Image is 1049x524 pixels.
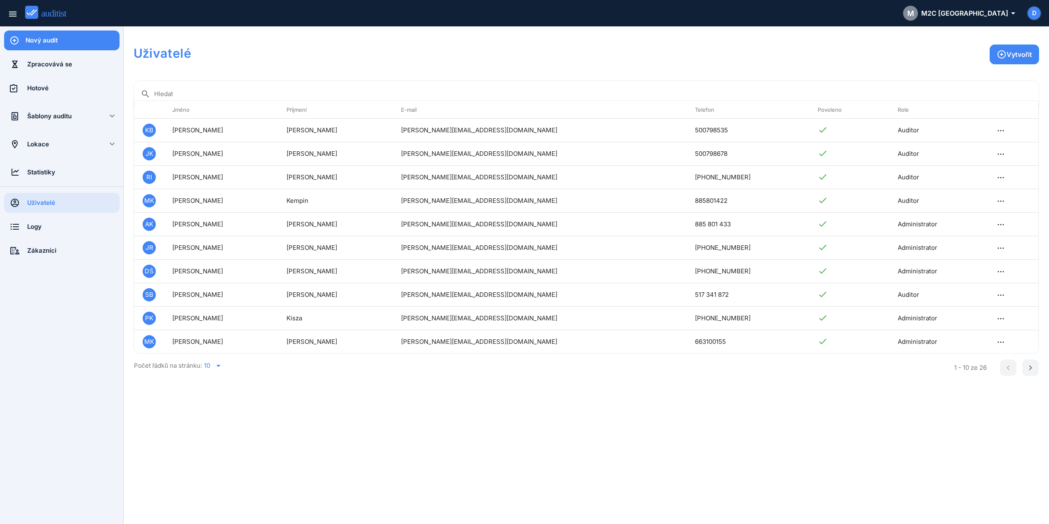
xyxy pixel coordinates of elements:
i: check [818,148,828,158]
td: [PERSON_NAME] [164,189,278,213]
h1: Uživatelé [134,45,191,62]
div: Uživatelé [27,198,120,207]
td: [PERSON_NAME][EMAIL_ADDRESS][DOMAIN_NAME] [393,260,687,283]
td: [PHONE_NUMBER] [687,307,810,330]
td: Auditor [889,189,985,213]
div: Statistiky [27,168,120,177]
th: Telefon: Not sorted. Activate to sort ascending. [687,101,810,119]
th: Příjmení: Not sorted. Activate to sort ascending. [278,101,392,119]
i: check [818,219,828,229]
button: MM2C [GEOGRAPHIC_DATA] [896,3,1021,23]
a: Logy [4,217,120,237]
i: arrow_drop_down [214,361,223,371]
td: Administrator [889,236,985,260]
div: Vytvořit [997,49,1032,59]
td: [PERSON_NAME] [164,213,278,236]
th: Role: Not sorted. Activate to sort ascending. [889,101,985,119]
td: [PERSON_NAME] [164,119,278,142]
i: check [818,195,828,205]
td: Auditor [889,142,985,166]
a: Lokace [4,134,96,154]
i: check [818,289,828,299]
th: : Not sorted. [985,101,1038,119]
div: Zákazníci [27,246,120,255]
span: SB [145,290,153,299]
td: [PERSON_NAME] [164,283,278,307]
a: Uživatelé [4,193,120,213]
i: check [818,172,828,182]
td: [PHONE_NUMBER] [687,166,810,189]
span: MK [144,337,154,346]
div: 10 [204,362,210,369]
span: PK [145,314,153,323]
div: Nový audit [26,36,120,45]
td: Auditor [889,283,985,307]
td: [PERSON_NAME][EMAIL_ADDRESS][DOMAIN_NAME] [393,330,687,354]
div: Zpracovává se [27,60,120,69]
a: Zákazníci [4,241,120,261]
td: [PERSON_NAME] [164,236,278,260]
i: chevron_right [1026,363,1035,373]
td: Administrator [889,330,985,354]
td: [PERSON_NAME][EMAIL_ADDRESS][DOMAIN_NAME] [393,189,687,213]
img: auditist_logo_new.svg [25,6,74,19]
div: Logy [27,222,120,231]
td: [PERSON_NAME][EMAIL_ADDRESS][DOMAIN_NAME] [393,307,687,330]
td: [PERSON_NAME] [278,260,392,283]
i: keyboard_arrow_down [107,111,117,121]
td: Kisza [278,307,392,330]
button: Vytvořit [990,45,1039,64]
td: Administrator [889,307,985,330]
th: Jméno: Not sorted. Activate to sort ascending. [164,101,278,119]
div: Šablony auditu [27,112,96,121]
div: 1 - 10 ze 26 [954,363,987,373]
div: Hotové [27,84,120,93]
i: check [818,125,828,135]
td: [PERSON_NAME][EMAIL_ADDRESS][DOMAIN_NAME] [393,119,687,142]
td: [PERSON_NAME] [164,330,278,354]
td: [PERSON_NAME] [278,283,392,307]
td: [PERSON_NAME] [278,213,392,236]
input: Hledat [154,87,1032,101]
td: [PERSON_NAME] [278,119,392,142]
td: [PERSON_NAME][EMAIL_ADDRESS][DOMAIN_NAME] [393,142,687,166]
div: Lokace [27,140,96,149]
td: [PERSON_NAME] [278,330,392,354]
td: Administrator [889,213,985,236]
span: M [907,8,914,19]
div: Počet řádků na stránku: [134,354,932,378]
td: [PERSON_NAME] [278,166,392,189]
td: 885 801 433 [687,213,810,236]
th: Povoleno: Not sorted. Activate to sort ascending. [810,101,889,119]
td: [PERSON_NAME] [278,142,392,166]
td: [PERSON_NAME] [164,142,278,166]
span: KB [145,126,153,135]
td: 500798678 [687,142,810,166]
i: check [818,313,828,323]
span: D [1032,9,1037,18]
span: JR [145,243,153,252]
i: check [818,336,828,346]
td: 663100155 [687,330,810,354]
th: E-mail: Not sorted. Activate to sort ascending. [393,101,687,119]
span: MK [144,196,154,205]
i: search [141,89,150,99]
th: : Not sorted. [134,101,164,119]
td: [PERSON_NAME] [278,236,392,260]
td: [PERSON_NAME][EMAIL_ADDRESS][DOMAIN_NAME] [393,213,687,236]
span: AK [145,220,153,229]
td: [PERSON_NAME] [164,307,278,330]
a: Hotové [4,78,120,98]
td: 500798535 [687,119,810,142]
td: [PHONE_NUMBER] [687,260,810,283]
td: [PHONE_NUMBER] [687,236,810,260]
button: Next page [1022,360,1039,376]
a: Šablony auditu [4,106,96,126]
td: [PERSON_NAME][EMAIL_ADDRESS][DOMAIN_NAME] [393,283,687,307]
i: arrow_drop_down_outlined [1008,8,1014,18]
span: DŠ [145,267,153,276]
td: [PERSON_NAME] [164,260,278,283]
td: [PERSON_NAME] [164,166,278,189]
i: check [818,242,828,252]
td: Administrator [889,260,985,283]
